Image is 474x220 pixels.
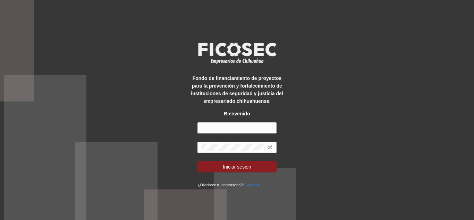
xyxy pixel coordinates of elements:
small: ¿Olvidaste tu contraseña? [197,183,260,187]
a: Click aqui [243,183,260,187]
strong: Fondo de financiamiento de proyectos para la prevención y fortalecimiento de instituciones de seg... [191,75,283,104]
img: logo [194,40,280,66]
strong: Bienvenido [224,111,250,116]
span: Iniciar sesión [223,163,251,171]
span: eye-invisible [268,145,272,150]
button: Iniciar sesión [197,161,277,172]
